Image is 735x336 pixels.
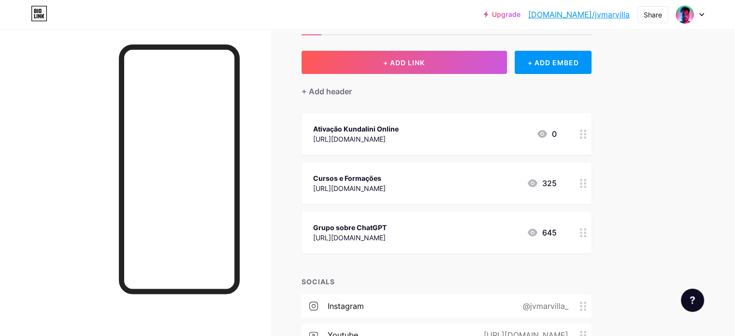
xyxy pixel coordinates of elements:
a: [DOMAIN_NAME]/jvmarvilla [528,9,630,20]
button: + ADD LINK [302,51,507,74]
div: Share [644,10,662,20]
div: [URL][DOMAIN_NAME] [313,183,386,193]
span: + ADD LINK [383,58,425,67]
div: SOCIALS [302,277,591,287]
div: + ADD EMBED [515,51,591,74]
div: instagram [328,300,364,312]
div: 0 [536,128,557,140]
div: Cursos e Formações [313,173,386,183]
div: [URL][DOMAIN_NAME] [313,134,399,144]
div: + Add header [302,86,352,97]
img: JV Marvilla [676,5,694,24]
div: 325 [527,177,557,189]
div: [URL][DOMAIN_NAME] [313,233,387,243]
a: Upgrade [484,11,520,18]
div: @jvmarvilla_ [507,300,580,312]
div: Ativação Kundalini Online [313,124,399,134]
div: 645 [527,227,557,238]
div: Grupo sobre ChatGPT [313,222,387,233]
